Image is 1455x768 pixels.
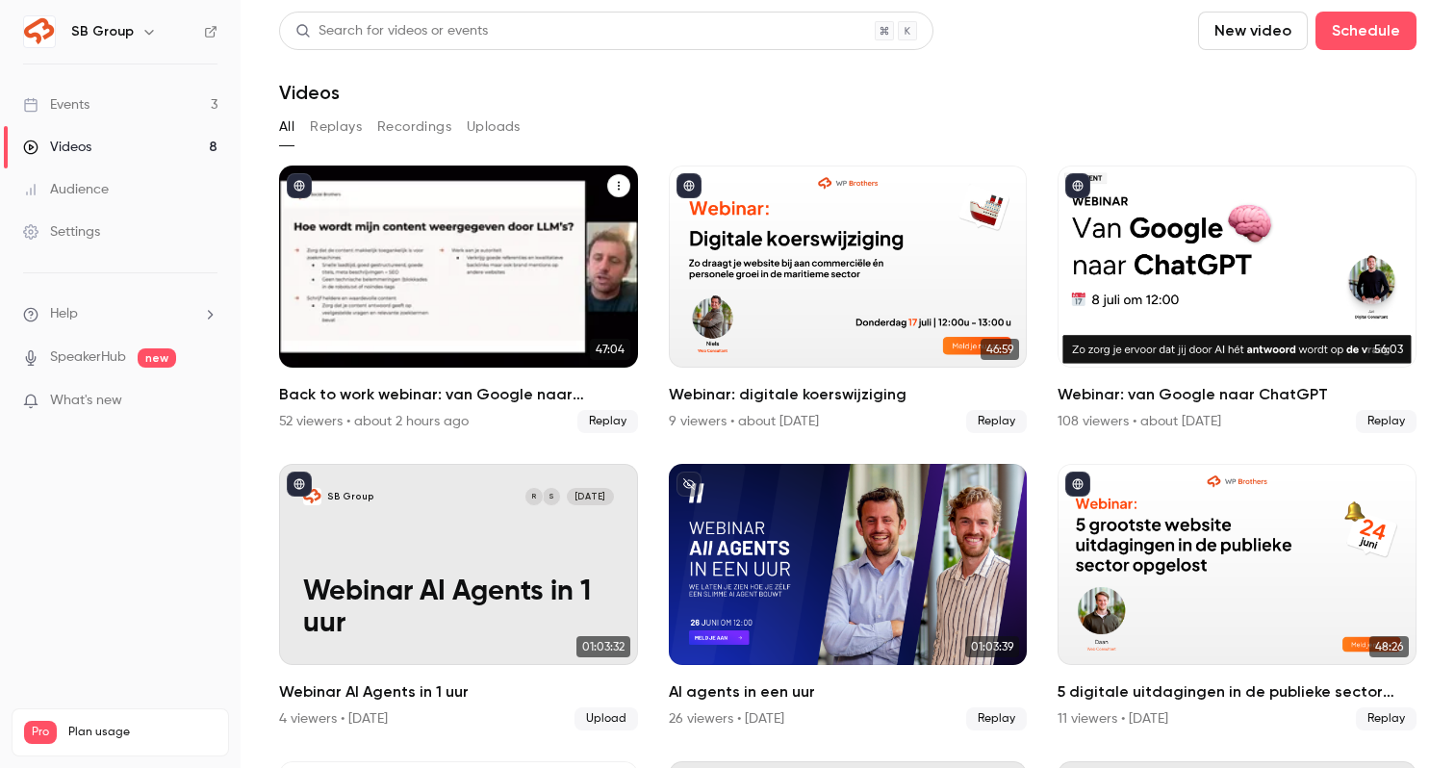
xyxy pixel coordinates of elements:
[1198,12,1308,50] button: New video
[279,166,638,433] a: 47:04Back to work webinar: van Google naar ChatGPT52 viewers • about 2 hours agoReplay
[669,383,1028,406] h2: Webinar: digitale koerswijziging
[1058,464,1417,731] a: 48:265 digitale uitdagingen in de publieke sector opgelost11 viewers • [DATE]Replay
[1356,410,1417,433] span: Replay
[590,339,630,360] span: 47:04
[310,112,362,142] button: Replays
[24,16,55,47] img: SB Group
[23,138,91,157] div: Videos
[965,636,1019,657] span: 01:03:39
[303,488,321,506] img: Webinar AI Agents in 1 uur
[966,707,1027,730] span: Replay
[542,487,562,507] div: S
[279,112,294,142] button: All
[577,410,638,433] span: Replay
[1058,709,1168,729] div: 11 viewers • [DATE]
[1065,472,1090,497] button: published
[287,472,312,497] button: published
[1368,339,1409,360] span: 56:03
[23,95,89,115] div: Events
[567,488,613,506] span: [DATE]
[1058,383,1417,406] h2: Webinar: van Google naar ChatGPT
[1058,166,1417,433] a: 56:03Webinar: van Google naar ChatGPT108 viewers • about [DATE]Replay
[1058,412,1221,431] div: 108 viewers • about [DATE]
[1058,166,1417,433] li: Webinar: van Google naar ChatGPT
[279,680,638,704] h2: Webinar AI Agents in 1 uur
[279,166,638,433] li: Back to work webinar: van Google naar ChatGPT
[576,636,630,657] span: 01:03:32
[1356,707,1417,730] span: Replay
[279,464,638,731] a: Webinar AI Agents in 1 uurSB GroupSR[DATE]Webinar AI Agents in 1 uur01:03:32Webinar AI Agents in ...
[1315,12,1417,50] button: Schedule
[295,21,488,41] div: Search for videos or events
[669,166,1028,433] a: 46:59Webinar: digitale koerswijziging9 viewers • about [DATE]Replay
[669,709,784,729] div: 26 viewers • [DATE]
[23,304,217,324] li: help-dropdown-opener
[377,112,451,142] button: Recordings
[669,412,819,431] div: 9 viewers • about [DATE]
[981,339,1019,360] span: 46:59
[50,304,78,324] span: Help
[279,709,388,729] div: 4 viewers • [DATE]
[279,464,638,731] li: Webinar AI Agents in 1 uur
[676,472,702,497] button: unpublished
[303,576,613,642] p: Webinar AI Agents in 1 uur
[676,173,702,198] button: published
[1065,173,1090,198] button: published
[23,222,100,242] div: Settings
[524,487,545,507] div: R
[574,707,638,730] span: Upload
[669,166,1028,433] li: Webinar: digitale koerswijziging
[50,347,126,368] a: SpeakerHub
[669,680,1028,704] h2: AI agents in een uur
[1369,636,1409,657] span: 48:26
[23,180,109,199] div: Audience
[467,112,521,142] button: Uploads
[68,725,217,740] span: Plan usage
[50,391,122,411] span: What's new
[138,348,176,368] span: new
[24,721,57,744] span: Pro
[1058,464,1417,731] li: 5 digitale uitdagingen in de publieke sector opgelost
[1058,680,1417,704] h2: 5 digitale uitdagingen in de publieke sector opgelost
[287,173,312,198] button: published
[71,22,134,41] h6: SB Group
[669,464,1028,731] a: 01:03:39AI agents in een uur26 viewers • [DATE]Replay
[279,81,340,104] h1: Videos
[327,491,374,503] p: SB Group
[669,464,1028,731] li: AI agents in een uur
[279,12,1417,756] section: Videos
[279,383,638,406] h2: Back to work webinar: van Google naar ChatGPT
[966,410,1027,433] span: Replay
[279,412,469,431] div: 52 viewers • about 2 hours ago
